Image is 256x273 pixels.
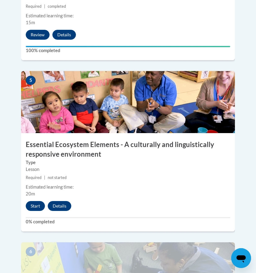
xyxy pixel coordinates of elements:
span: not started [48,175,67,180]
button: Start [26,201,45,211]
div: Estimated learning time: [26,12,230,19]
span: 15m [26,20,35,25]
span: completed [48,4,66,9]
span: Required [26,4,42,9]
div: Estimated learning time: [26,184,230,190]
label: Type [26,159,230,166]
span: | [44,4,45,9]
div: Your progress [26,46,230,47]
label: 0% completed [26,218,230,225]
span: 20m [26,191,35,196]
span: Required [26,175,42,180]
button: Review [26,30,50,40]
span: | [44,175,45,180]
label: 100% completed [26,47,230,54]
h3: Essential Ecosystem Elements - A culturally and linguistically responsive environment [21,140,235,159]
button: Details [52,30,76,40]
iframe: Button to launch messaging window [231,248,251,268]
button: Details [48,201,71,211]
span: 6 [26,247,36,256]
img: Course Image [21,71,235,133]
span: 5 [26,76,36,85]
div: Lesson [26,166,230,173]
